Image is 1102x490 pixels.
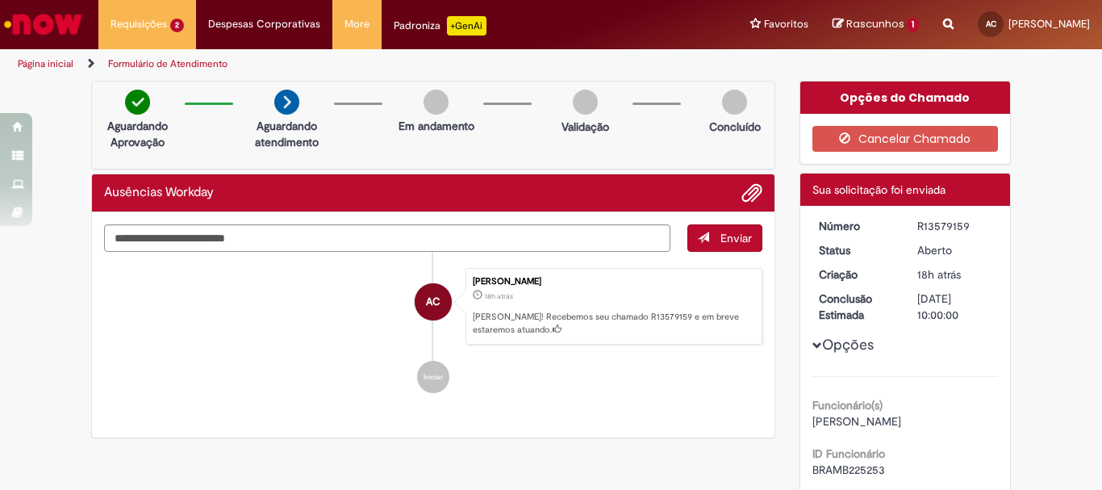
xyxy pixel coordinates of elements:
span: Requisições [111,16,167,32]
button: Cancelar Chamado [812,126,999,152]
dt: Conclusão Estimada [807,291,906,323]
div: 29/09/2025 22:18:28 [917,266,992,283]
a: Página inicial [18,57,73,70]
time: 29/09/2025 22:18:28 [917,267,961,282]
div: [PERSON_NAME] [473,277,753,287]
h2: Ausências Workday Histórico de tíquete [104,186,214,200]
p: Aguardando atendimento [248,118,326,150]
p: +GenAi [447,16,486,36]
ul: Histórico de tíquete [104,252,762,410]
span: Rascunhos [846,16,904,31]
div: Padroniza [394,16,486,36]
img: img-circle-grey.png [722,90,747,115]
p: Aguardando Aprovação [98,118,177,150]
div: [DATE] 10:00:00 [917,291,992,323]
img: check-circle-green.png [125,90,150,115]
span: 18h atrás [485,291,513,301]
div: Aberto [917,242,992,258]
p: Em andamento [399,118,474,134]
span: Despesas Corporativas [208,16,320,32]
div: Adaiza Castro [415,283,452,320]
a: Rascunhos [833,17,919,32]
span: Sua solicitação foi enviada [812,182,945,197]
time: 29/09/2025 22:18:28 [485,291,513,301]
span: Favoritos [764,16,808,32]
a: Formulário de Atendimento [108,57,227,70]
img: arrow-next.png [274,90,299,115]
textarea: Digite sua mensagem aqui... [104,224,670,252]
ul: Trilhas de página [12,49,723,79]
span: [PERSON_NAME] [812,414,901,429]
span: More [344,16,369,32]
li: Adaiza Castro [104,268,762,346]
b: Funcionário(s) [812,398,883,413]
p: Validação [561,119,609,135]
span: BRAMB225253 [812,463,885,477]
p: Concluído [709,119,761,135]
dt: Status [807,242,906,258]
span: 18h atrás [917,267,961,282]
dt: Criação [807,266,906,283]
div: R13579159 [917,218,992,234]
span: AC [986,19,996,29]
button: Adicionar anexos [741,182,762,203]
button: Enviar [687,224,762,252]
p: [PERSON_NAME]! Recebemos seu chamado R13579159 e em breve estaremos atuando. [473,311,753,336]
b: ID Funcionário [812,446,885,461]
img: ServiceNow [2,8,85,40]
dt: Número [807,218,906,234]
span: 2 [170,19,184,32]
img: img-circle-grey.png [424,90,449,115]
span: [PERSON_NAME] [1008,17,1090,31]
span: Enviar [720,231,752,245]
span: 1 [907,18,919,32]
img: img-circle-grey.png [573,90,598,115]
span: AC [426,283,440,321]
div: Opções do Chamado [800,82,1011,114]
